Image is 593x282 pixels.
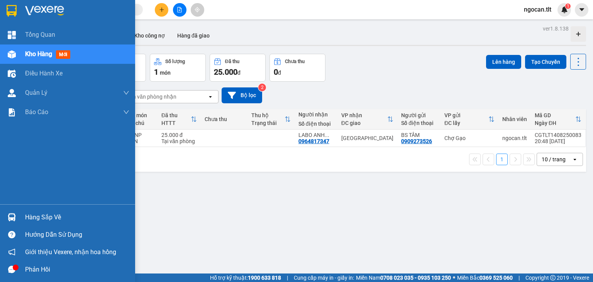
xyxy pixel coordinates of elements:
img: solution-icon [8,108,16,116]
span: copyright [550,275,556,280]
div: 0909273526 [401,138,432,144]
span: Điều hành xe [25,68,63,78]
span: Quản Lý [25,88,47,97]
div: 0964817347 [298,138,329,144]
span: Miền Bắc [457,273,513,282]
div: Người nhận [298,111,334,118]
div: Chưa thu [285,59,305,64]
div: Đã thu [225,59,239,64]
span: question-circle [8,231,15,238]
div: Chọn văn phòng nhận [123,93,176,101]
img: warehouse-icon [8,89,16,97]
th: Toggle SortBy [441,109,498,130]
span: file-add [177,7,182,12]
button: Lên hàng [486,55,521,69]
button: aim [191,3,204,17]
div: VP nhận [341,112,387,118]
span: 1 [154,67,158,77]
th: Toggle SortBy [531,109,585,130]
div: ĐC giao [341,120,387,126]
div: Ghi chú [126,120,154,126]
span: Kho hàng [25,50,52,58]
button: Tạo Chuyến [525,55,566,69]
sup: 1 [565,3,571,9]
div: ngocan.tlt [502,135,527,141]
span: plus [159,7,164,12]
div: Hàng sắp về [25,212,129,223]
span: notification [8,248,15,256]
th: Toggle SortBy [247,109,294,130]
span: mới [56,50,70,59]
svg: open [207,94,213,100]
div: Nhân viên [502,116,527,122]
div: 25.000 đ [161,132,197,138]
div: Số lượng [165,59,185,64]
span: đ [278,70,281,76]
span: Báo cáo [25,107,48,117]
div: Chưa thu [205,116,244,122]
button: file-add [173,3,186,17]
button: Kho công nợ [128,26,171,45]
div: Số điện thoại [298,121,334,127]
th: Toggle SortBy [158,109,201,130]
div: Thu hộ [251,112,284,118]
button: Chưa thu0đ [269,54,325,82]
span: | [518,273,520,282]
div: 10 / trang [542,156,566,163]
span: down [123,90,129,96]
div: HTTT [161,120,191,126]
img: logo-vxr [7,5,17,17]
div: Người gửi [401,112,437,118]
img: warehouse-icon [8,213,16,221]
button: Đã thu25.000đ [210,54,266,82]
img: warehouse-icon [8,50,16,58]
div: Số điện thoại [401,120,437,126]
span: đ [237,70,241,76]
strong: 1900 633 818 [248,275,281,281]
div: Mã GD [535,112,575,118]
img: icon-new-feature [561,6,568,13]
span: Hỗ trợ kỹ thuật: [210,273,281,282]
img: warehouse-icon [8,70,16,78]
sup: 2 [258,84,266,91]
span: món [160,70,171,76]
div: BS TÂM [401,132,437,138]
div: Trạng thái [251,120,284,126]
button: Số lượng1món [150,54,206,82]
strong: 0708 023 035 - 0935 103 250 [380,275,451,281]
div: Đã thu [161,112,191,118]
div: Ngày ĐH [535,120,575,126]
div: [GEOGRAPHIC_DATA] [341,135,393,141]
div: Phản hồi [25,264,129,275]
button: caret-down [575,3,588,17]
button: Bộ lọc [222,87,262,103]
div: ĐC lấy [444,120,488,126]
span: ⚪️ [453,276,455,279]
div: ver 1.8.138 [543,24,569,33]
div: CGTLT1408250083 [535,132,581,138]
span: ngocan.tlt [518,5,557,14]
span: message [8,266,15,273]
span: 1 [566,3,569,9]
span: Tổng Quan [25,30,55,39]
span: 0 [274,67,278,77]
span: down [123,109,129,115]
div: Tại văn phòng [161,138,197,144]
div: LABO ANH KHOA [298,132,334,138]
strong: 0369 525 060 [479,275,513,281]
div: Tạo kho hàng mới [571,26,586,42]
span: caret-down [578,6,585,13]
div: Hướng dẫn sử dụng [25,229,129,241]
img: dashboard-icon [8,31,16,39]
span: | [287,273,288,282]
span: Miền Nam [356,273,451,282]
div: Tên món [126,112,154,118]
span: aim [195,7,200,12]
button: Hàng đã giao [171,26,216,45]
button: 1 [496,154,508,165]
span: ... [325,132,329,138]
div: VP gửi [444,112,488,118]
div: 20:48 [DATE] [535,138,581,144]
div: 1`HNP LỚN [126,132,154,144]
span: Cung cấp máy in - giấy in: [294,273,354,282]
